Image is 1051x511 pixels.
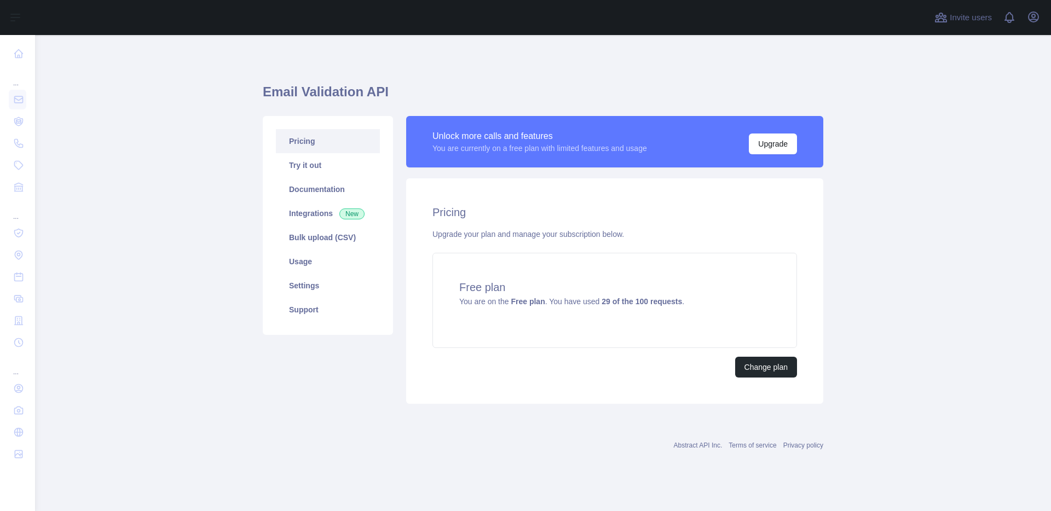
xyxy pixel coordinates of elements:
[276,201,380,225] a: Integrations New
[511,297,545,306] strong: Free plan
[276,298,380,322] a: Support
[276,153,380,177] a: Try it out
[749,133,797,154] button: Upgrade
[950,11,992,24] span: Invite users
[735,357,797,378] button: Change plan
[674,442,723,449] a: Abstract API Inc.
[339,208,365,219] span: New
[459,280,770,295] h4: Free plan
[432,130,647,143] div: Unlock more calls and features
[432,143,647,154] div: You are currently on a free plan with limited features and usage
[276,249,380,274] a: Usage
[9,66,26,88] div: ...
[459,297,684,306] span: You are on the . You have used .
[276,274,380,298] a: Settings
[9,355,26,376] div: ...
[9,199,26,221] div: ...
[276,225,380,249] a: Bulk upload (CSV)
[432,229,797,240] div: Upgrade your plan and manage your subscription below.
[932,9,994,26] button: Invite users
[276,129,380,153] a: Pricing
[432,205,797,220] h2: Pricing
[783,442,823,449] a: Privacy policy
[602,297,682,306] strong: 29 of the 100 requests
[729,442,776,449] a: Terms of service
[263,83,823,109] h1: Email Validation API
[276,177,380,201] a: Documentation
